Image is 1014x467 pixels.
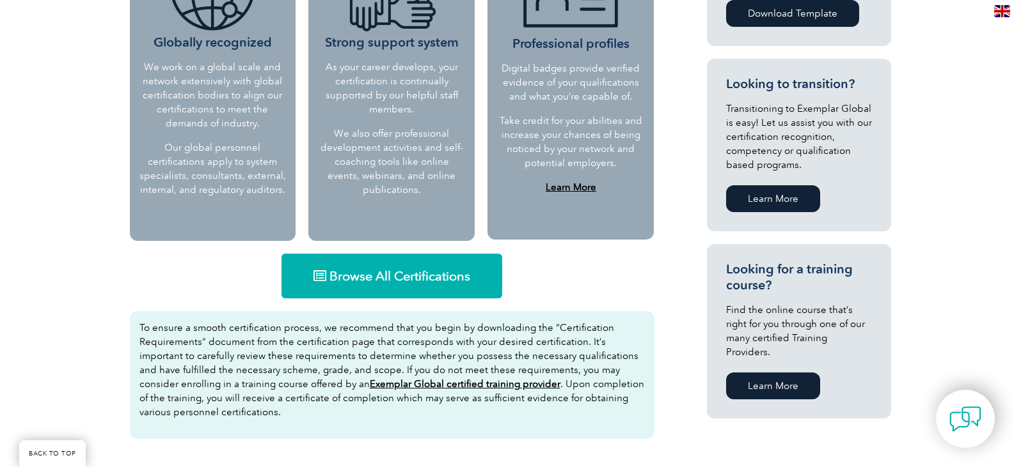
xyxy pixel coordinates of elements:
[726,303,872,359] p: Find the online course that’s right for you through one of our many certified Training Providers.
[498,61,643,103] p: Digital badges provide verified evidence of your qualifications and what you’re capable of.
[994,5,1010,17] img: en
[139,60,287,130] p: We work on a global scale and network extensively with global certification bodies to align our c...
[726,372,820,399] a: Learn More
[19,440,86,467] a: BACK TO TOP
[498,114,643,170] p: Take credit for your abilities and increase your chances of being noticed by your network and pot...
[139,321,645,419] p: To ensure a smooth certification process, we recommend that you begin by downloading the “Certifi...
[329,270,470,282] span: Browse All Certifications
[949,403,981,435] img: contact-chat.png
[726,185,820,212] a: Learn More
[139,141,287,197] p: Our global personnel certifications apply to system specialists, consultants, external, internal,...
[726,261,872,293] h3: Looking for a training course?
[726,76,872,92] h3: Looking to transition?
[726,102,872,172] p: Transitioning to Exemplar Global is easy! Let us assist you with our certification recognition, c...
[546,181,596,193] a: Learn More
[370,378,560,390] a: Exemplar Global certified training provider
[281,254,502,298] a: Browse All Certifications
[318,126,465,197] p: We also offer professional development activities and self-coaching tools like online events, web...
[318,60,465,116] p: As your career develops, your certification is continually supported by our helpful staff members.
